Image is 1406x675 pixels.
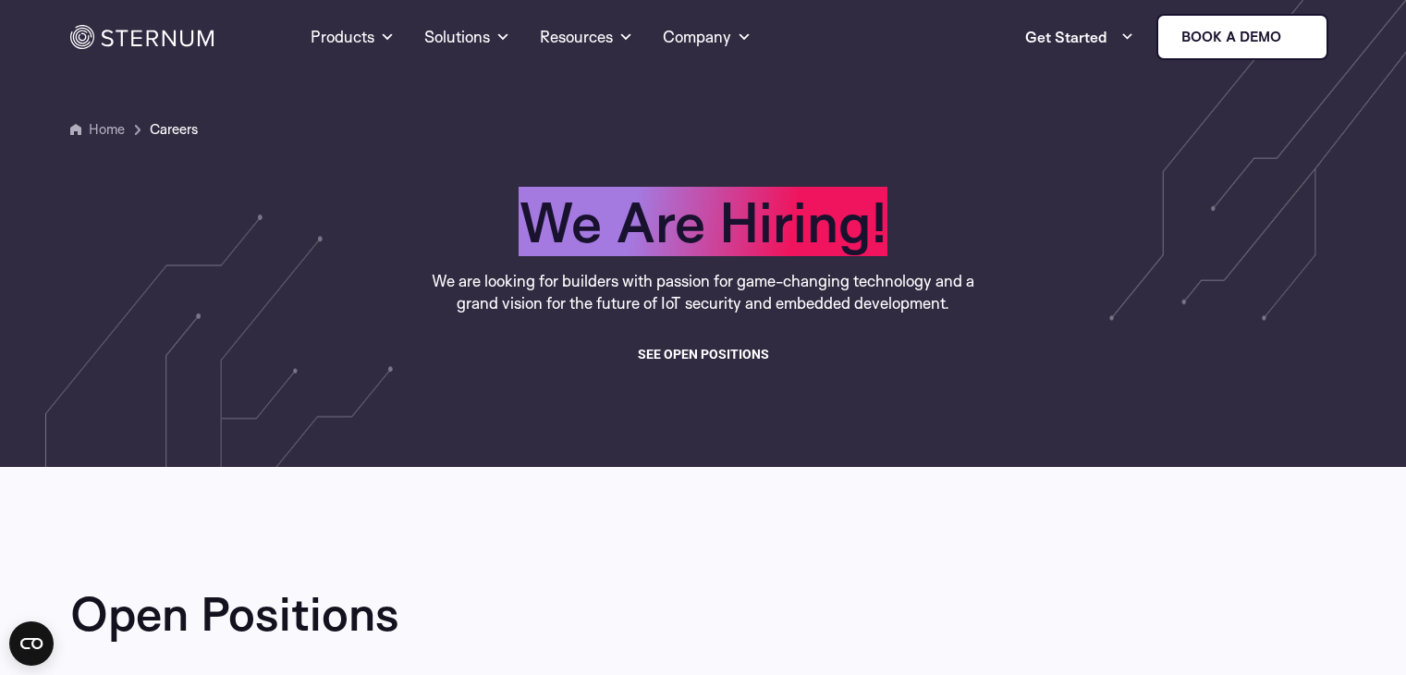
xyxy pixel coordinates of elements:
a: Resources [540,4,633,70]
a: Company [663,4,752,70]
a: Solutions [424,4,510,70]
a: Book a demo [1156,14,1328,60]
a: see open positions [638,343,769,365]
button: Open CMP widget [9,621,54,666]
img: sternum iot [1289,30,1303,44]
h2: Open Positions [70,587,399,639]
p: We are looking for builders with passion for game-changing technology and a grand vision for the ... [426,270,981,314]
a: Home [89,120,125,138]
a: Get Started [1025,18,1134,55]
a: Products [311,4,395,70]
span: Careers [150,118,198,141]
span: We Are Hiring! [519,187,887,256]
